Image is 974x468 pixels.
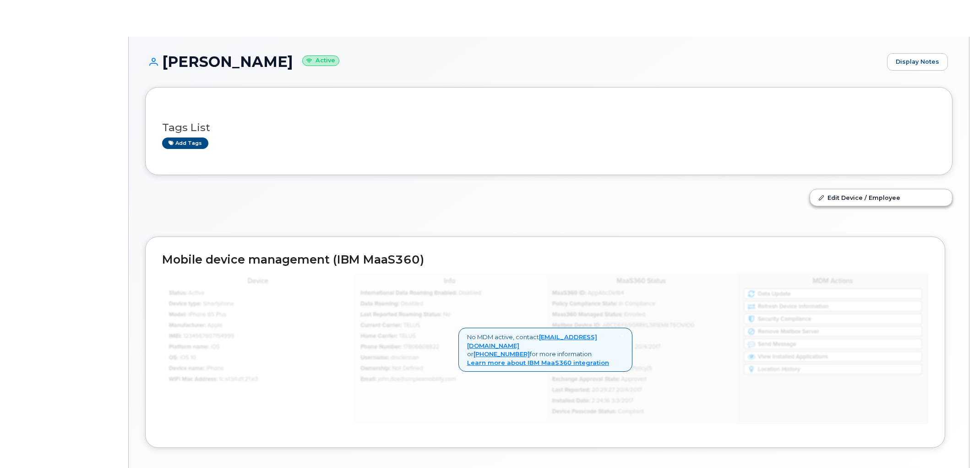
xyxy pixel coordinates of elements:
a: Edit Device / Employee [810,189,952,206]
a: [PHONE_NUMBER] [473,350,530,358]
img: mdm_maas360_data_lg-147edf4ce5891b6e296acbe60ee4acd306360f73f278574cfef86ac192ea0250.jpg [162,273,928,424]
a: Add tags [162,138,208,149]
a: Display Notes [887,53,948,71]
span: × [620,332,624,340]
h3: Tags List [162,122,936,133]
h2: Mobile device management (IBM MaaS360) [162,253,928,266]
a: [EMAIL_ADDRESS][DOMAIN_NAME] [467,333,597,349]
div: No MDM active, contact or for more information [458,328,632,372]
a: Close [620,333,624,340]
h1: [PERSON_NAME] [145,54,882,70]
a: Learn more about IBM MaaS360 integration [467,359,609,366]
small: Active [302,55,339,66]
